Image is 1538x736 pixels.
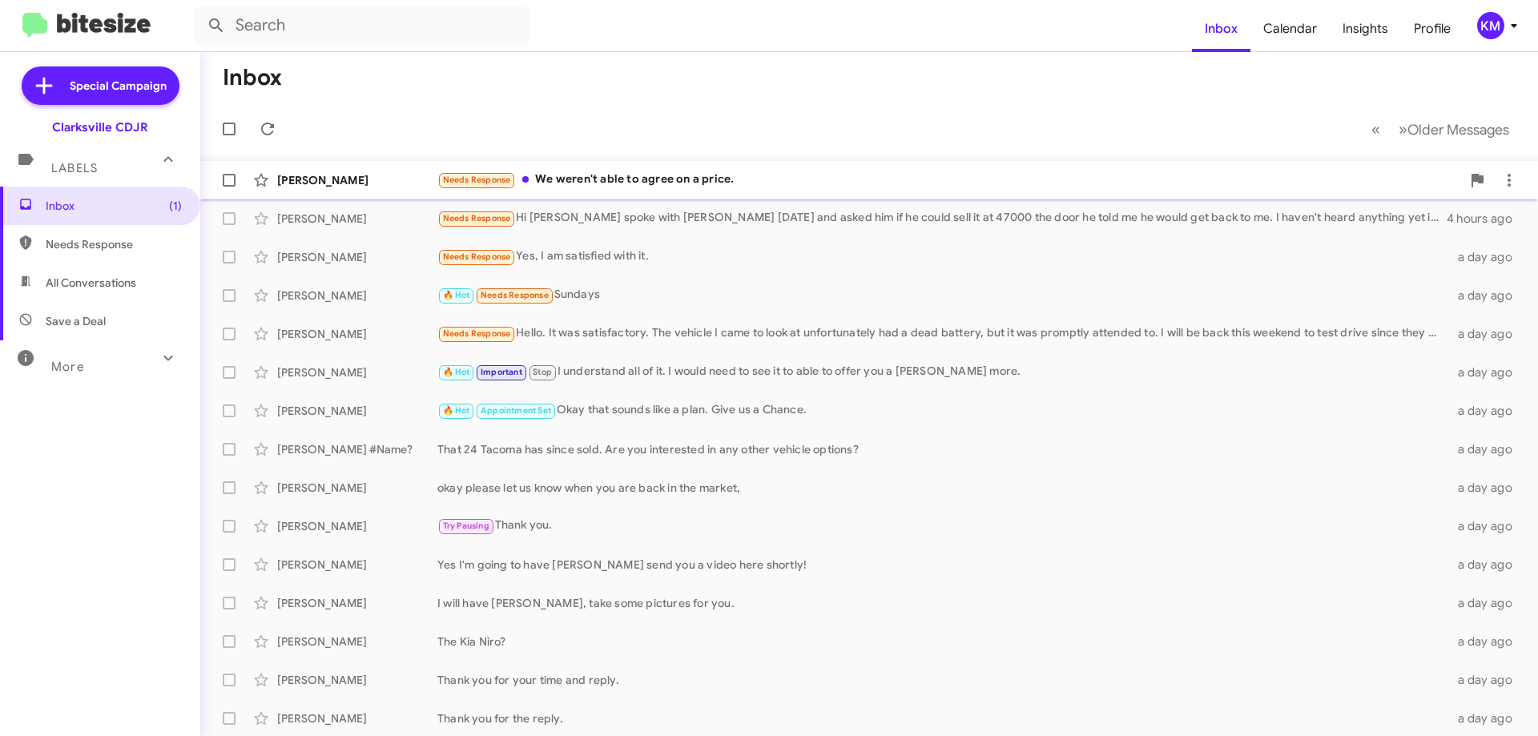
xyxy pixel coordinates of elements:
span: Needs Response [443,213,511,223]
span: Older Messages [1407,121,1509,139]
div: a day ago [1448,710,1525,726]
a: Calendar [1250,6,1330,52]
a: Insights [1330,6,1401,52]
div: a day ago [1448,288,1525,304]
div: Sundays [437,286,1448,304]
div: a day ago [1448,595,1525,611]
div: [PERSON_NAME] [277,288,437,304]
span: 🔥 Hot [443,405,470,416]
div: a day ago [1448,403,1525,419]
div: a day ago [1448,672,1525,688]
div: [PERSON_NAME] [277,364,437,380]
span: Needs Response [46,236,182,252]
span: Important [481,367,522,377]
input: Search [194,6,530,45]
span: (1) [169,198,182,214]
div: Yes, I am satisfied with it. [437,247,1448,266]
span: « [1371,119,1380,139]
div: Okay that sounds like a plan. Give us a Chance. [437,401,1448,420]
div: a day ago [1448,364,1525,380]
button: Next [1389,113,1519,146]
div: [PERSON_NAME] #Name? [277,441,437,457]
a: Special Campaign [22,66,179,105]
span: Special Campaign [70,78,167,94]
h1: Inbox [223,65,282,90]
div: [PERSON_NAME] [277,326,437,342]
div: KM [1477,12,1504,39]
span: 🔥 Hot [443,290,470,300]
div: Thank you for the reply. [437,710,1448,726]
button: Previous [1362,113,1390,146]
div: [PERSON_NAME] [277,710,437,726]
span: Needs Response [481,290,549,300]
div: a day ago [1448,441,1525,457]
button: KM [1464,12,1520,39]
span: Try Pausing [443,521,489,531]
div: I understand all of it. I would need to see it to able to offer you a [PERSON_NAME] more. [437,363,1448,381]
div: We weren't able to agree on a price. [437,171,1461,189]
div: a day ago [1448,249,1525,265]
div: [PERSON_NAME] [277,672,437,688]
div: The Kia Niro? [437,633,1448,650]
div: [PERSON_NAME] [277,211,437,227]
div: [PERSON_NAME] [277,557,437,573]
div: Hello. It was satisfactory. The vehicle I came to look at unfortunately had a dead battery, but i... [437,324,1448,343]
div: [PERSON_NAME] [277,403,437,419]
div: okay please let us know when you are back in the market, [437,480,1448,496]
span: Appointment Set [481,405,551,416]
nav: Page navigation example [1363,113,1519,146]
span: Stop [533,367,552,377]
div: [PERSON_NAME] [277,595,437,611]
span: Save a Deal [46,313,106,329]
div: Clarksville CDJR [52,119,148,135]
span: » [1399,119,1407,139]
a: Profile [1401,6,1464,52]
div: a day ago [1448,633,1525,650]
div: Thank you. [437,517,1448,535]
div: a day ago [1448,557,1525,573]
div: a day ago [1448,518,1525,534]
a: Inbox [1192,6,1250,52]
span: Needs Response [443,175,511,185]
span: Labels [51,161,98,175]
div: [PERSON_NAME] [277,249,437,265]
span: More [51,360,84,374]
div: I will have [PERSON_NAME], take some pictures for you. [437,595,1448,611]
span: Needs Response [443,328,511,339]
div: Thank you for your time and reply. [437,672,1448,688]
div: 4 hours ago [1447,211,1525,227]
div: Yes I'm going to have [PERSON_NAME] send you a video here shortly! [437,557,1448,573]
span: 🔥 Hot [443,367,470,377]
div: [PERSON_NAME] [277,518,437,534]
div: a day ago [1448,480,1525,496]
div: [PERSON_NAME] [277,633,437,650]
span: Needs Response [443,251,511,262]
div: a day ago [1448,326,1525,342]
div: That 24 Tacoma has since sold. Are you interested in any other vehicle options? [437,441,1448,457]
div: [PERSON_NAME] [277,480,437,496]
span: All Conversations [46,275,136,291]
div: Hi [PERSON_NAME] spoke with [PERSON_NAME] [DATE] and asked him if he could sell it at 47000 the d... [437,209,1447,227]
div: [PERSON_NAME] [277,172,437,188]
span: Inbox [46,198,182,214]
